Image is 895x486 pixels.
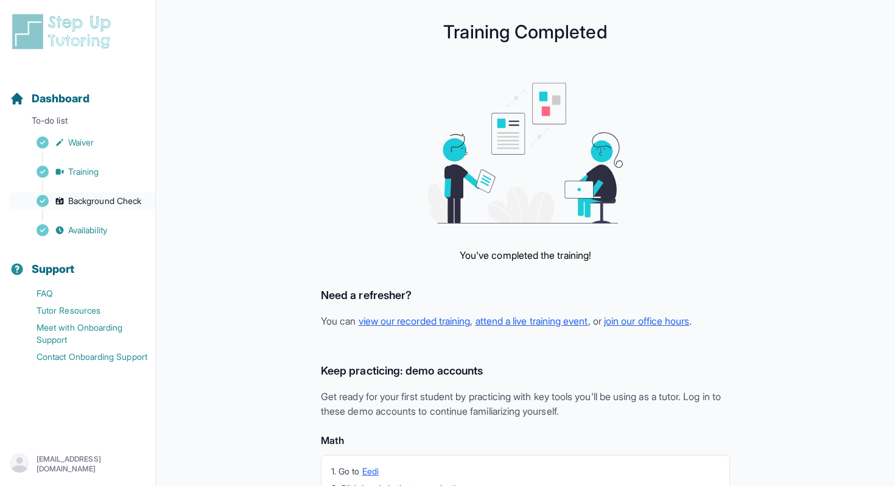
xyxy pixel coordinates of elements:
[10,90,89,107] a: Dashboard
[32,261,75,278] span: Support
[68,166,99,178] span: Training
[476,315,588,327] a: attend a live training event
[10,302,155,319] a: Tutor Resources
[321,433,730,448] h4: Math
[5,71,150,112] button: Dashboard
[321,362,730,379] h3: Keep practicing: demo accounts
[68,136,94,149] span: Waiver
[10,222,155,239] a: Availability
[321,287,730,304] h3: Need a refresher?
[604,315,689,327] a: join our office hours
[10,12,118,51] img: logo
[10,192,155,210] a: Background Check
[10,285,155,302] a: FAQ
[5,241,150,283] button: Support
[10,163,155,180] a: Training
[10,453,146,475] button: [EMAIL_ADDRESS][DOMAIN_NAME]
[428,83,623,224] img: meeting graphic
[10,319,155,348] a: Meet with Onboarding Support
[68,195,141,207] span: Background Check
[10,348,155,365] a: Contact Onboarding Support
[331,465,720,477] li: 1. Go to
[180,24,871,39] h1: Training Completed
[37,454,146,474] p: [EMAIL_ADDRESS][DOMAIN_NAME]
[10,134,155,151] a: Waiver
[362,466,379,476] a: Eedi
[460,248,591,262] p: You've completed the training!
[5,114,150,132] p: To-do list
[32,90,89,107] span: Dashboard
[68,224,107,236] span: Availability
[321,314,730,328] p: You can , , or .
[321,389,730,418] p: Get ready for your first student by practicing with key tools you'll be using as a tutor. Log in ...
[359,315,471,327] a: view our recorded training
